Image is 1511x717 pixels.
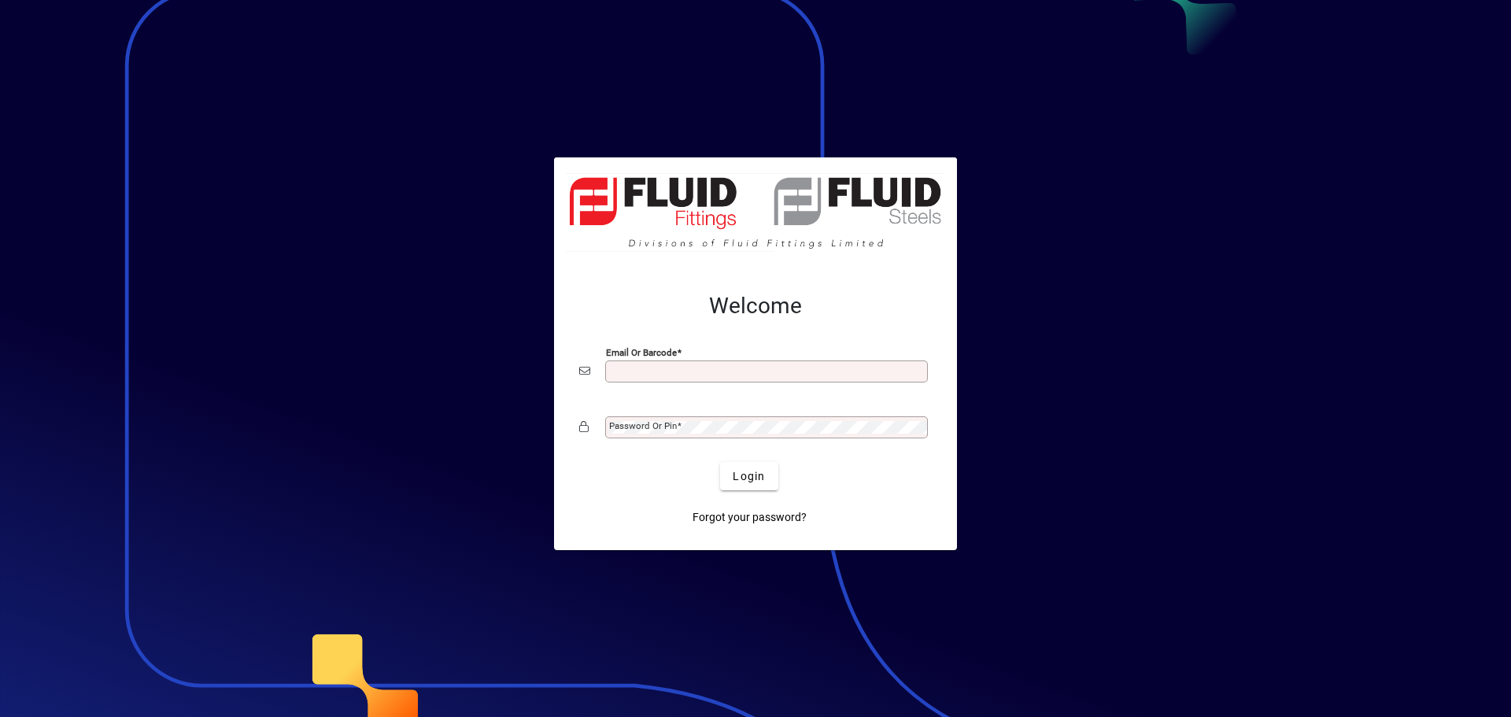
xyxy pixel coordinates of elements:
mat-label: Email or Barcode [606,347,677,358]
span: Forgot your password? [693,509,807,526]
a: Forgot your password? [686,503,813,531]
h2: Welcome [579,293,932,320]
span: Login [733,468,765,485]
mat-label: Password or Pin [609,420,677,431]
button: Login [720,462,778,490]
